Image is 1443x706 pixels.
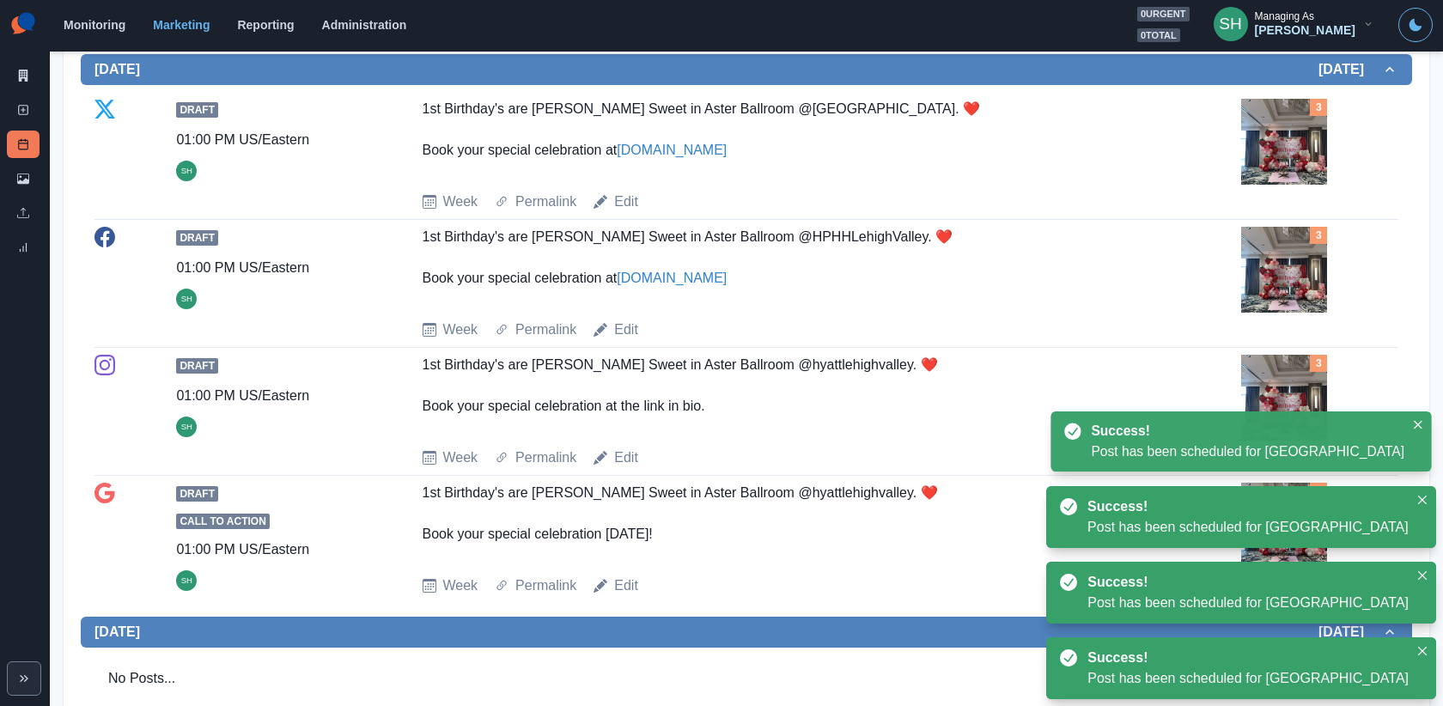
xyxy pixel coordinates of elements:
span: Draft [176,230,218,246]
a: Permalink [515,320,576,340]
div: 01:00 PM US/Eastern [176,386,309,406]
button: Close [1412,490,1433,510]
img: umgwavc5jm3b9ldptqg7 [1241,355,1327,441]
div: 1st Birthday's are [PERSON_NAME] Sweet in Aster Ballroom @hyattlehighvalley. ❤️ Book your special... [423,483,1153,562]
div: Success! [1092,422,1398,441]
a: Permalink [515,192,576,212]
span: Draft [176,102,218,118]
a: Week [443,192,478,212]
h2: [DATE] [1318,61,1381,77]
img: umgwavc5jm3b9ldptqg7 [1241,483,1327,569]
a: Administration [322,18,407,32]
a: Reporting [237,18,294,32]
img: umgwavc5jm3b9ldptqg7 [1241,227,1327,313]
span: 0 total [1137,28,1180,43]
a: Permalink [515,575,576,596]
div: Total Media Attached [1310,99,1327,116]
a: [DOMAIN_NAME] [617,271,727,285]
span: Draft [176,486,218,502]
a: Edit [614,320,638,340]
div: 01:00 PM US/Eastern [176,258,309,278]
a: New Post [7,96,40,124]
a: Review Summary [7,234,40,261]
button: [DATE][DATE] [81,54,1412,85]
a: Monitoring [64,18,125,32]
div: Sara Haas [1219,3,1242,45]
a: Post Schedule [7,131,40,158]
div: Post has been scheduled for [GEOGRAPHIC_DATA] [1087,668,1409,689]
div: [PERSON_NAME] [1255,23,1355,38]
a: Week [443,575,478,596]
span: Draft [176,358,218,374]
a: Permalink [515,447,576,468]
a: Marketing [153,18,210,32]
a: Week [443,447,478,468]
a: Media Library [7,165,40,192]
div: Sara Haas [181,570,192,591]
h2: [DATE] [94,624,140,640]
div: Total Media Attached [1310,483,1327,500]
a: Week [443,320,478,340]
a: Uploads [7,199,40,227]
div: Total Media Attached [1310,355,1327,372]
div: Total Media Attached [1310,227,1327,244]
div: Post has been scheduled for [GEOGRAPHIC_DATA] [1092,441,1405,461]
div: 1st Birthday's are [PERSON_NAME] Sweet in Aster Ballroom @[GEOGRAPHIC_DATA]. ❤️ Book your special... [423,99,1153,178]
div: 1st Birthday's are [PERSON_NAME] Sweet in Aster Ballroom @hyattlehighvalley. ❤️ Book your special... [423,355,1153,434]
div: Post has been scheduled for [GEOGRAPHIC_DATA] [1087,593,1409,613]
button: [DATE][DATE] [81,617,1412,648]
a: Edit [614,192,638,212]
span: Call to Action [176,514,269,529]
h2: [DATE] [94,61,140,77]
button: Managing As[PERSON_NAME] [1200,7,1388,41]
button: Toggle Mode [1398,8,1433,42]
div: Managing As [1255,10,1314,22]
button: Close [1412,641,1433,661]
a: Edit [614,575,638,596]
div: [DATE][DATE] [81,85,1412,617]
img: umgwavc5jm3b9ldptqg7 [1241,99,1327,185]
div: Success! [1087,572,1402,593]
div: No Posts... [94,654,1398,703]
div: 1st Birthday's are [PERSON_NAME] Sweet in Aster Ballroom @HPHHLehighValley. ❤️ Book your special ... [423,227,1153,306]
a: [DOMAIN_NAME] [617,143,727,157]
div: 01:00 PM US/Eastern [176,539,309,560]
span: 0 urgent [1137,7,1190,21]
button: Close [1408,415,1428,435]
a: Edit [614,447,638,468]
div: Sara Haas [181,161,192,181]
div: Success! [1087,648,1402,668]
div: Sara Haas [181,289,192,309]
a: Marketing Summary [7,62,40,89]
div: Success! [1087,496,1402,517]
button: Expand [7,661,41,696]
button: Close [1412,565,1433,586]
div: Sara Haas [181,417,192,437]
h2: [DATE] [1318,624,1381,640]
div: 01:00 PM US/Eastern [176,130,309,150]
div: Post has been scheduled for [GEOGRAPHIC_DATA] [1087,517,1409,538]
